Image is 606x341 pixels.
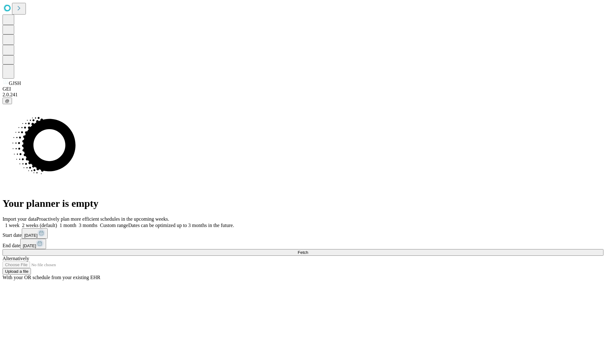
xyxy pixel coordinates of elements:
span: Custom range [100,223,128,228]
span: Alternatively [3,256,29,261]
div: End date [3,239,603,249]
button: [DATE] [20,239,46,249]
span: 1 week [5,223,20,228]
button: [DATE] [22,228,48,239]
div: GEI [3,86,603,92]
span: GJSH [9,81,21,86]
span: [DATE] [23,243,36,248]
span: Dates can be optimized up to 3 months in the future. [128,223,234,228]
span: Fetch [298,250,308,255]
button: Upload a file [3,268,31,275]
div: 2.0.241 [3,92,603,98]
span: @ [5,99,9,103]
button: @ [3,98,12,104]
span: With your OR schedule from your existing EHR [3,275,100,280]
span: 3 months [79,223,98,228]
span: [DATE] [24,233,38,238]
span: 1 month [60,223,76,228]
span: Import your data [3,216,37,222]
span: Proactively plan more efficient schedules in the upcoming weeks. [37,216,169,222]
button: Fetch [3,249,603,256]
span: 2 weeks (default) [22,223,57,228]
h1: Your planner is empty [3,198,603,209]
div: Start date [3,228,603,239]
